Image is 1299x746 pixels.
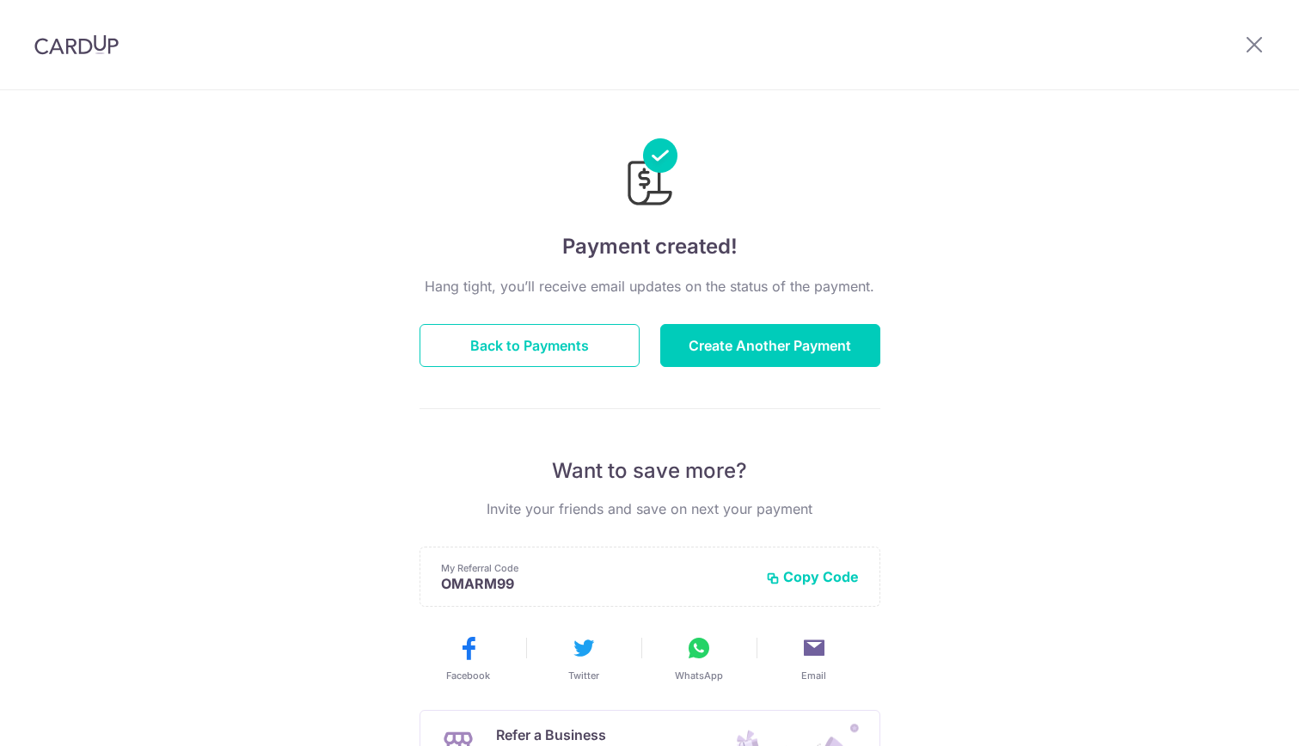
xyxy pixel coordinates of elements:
[420,276,880,297] p: Hang tight, you’ll receive email updates on the status of the payment.
[420,324,640,367] button: Back to Payments
[675,669,723,682] span: WhatsApp
[418,634,519,682] button: Facebook
[446,669,490,682] span: Facebook
[622,138,677,211] img: Payments
[441,561,752,575] p: My Referral Code
[420,231,880,262] h4: Payment created!
[568,669,599,682] span: Twitter
[763,634,865,682] button: Email
[648,634,750,682] button: WhatsApp
[34,34,119,55] img: CardUp
[801,669,826,682] span: Email
[766,568,859,585] button: Copy Code
[660,324,880,367] button: Create Another Payment
[420,457,880,485] p: Want to save more?
[533,634,634,682] button: Twitter
[420,498,880,519] p: Invite your friends and save on next your payment
[441,575,752,592] p: OMARM99
[496,725,684,745] p: Refer a Business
